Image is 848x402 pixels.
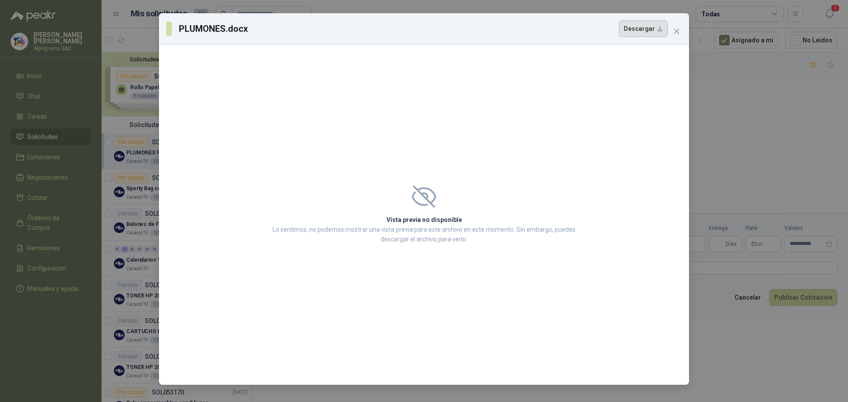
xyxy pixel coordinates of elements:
[179,22,249,35] h3: PLUMONES.docx
[670,24,684,38] button: Close
[619,20,668,37] button: Descargar
[673,28,680,35] span: close
[270,225,578,244] p: Lo sentimos, no podemos mostrar una vista previa para este archivo en este momento. Sin embargo, ...
[270,215,578,225] h2: Vista previa no disponible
